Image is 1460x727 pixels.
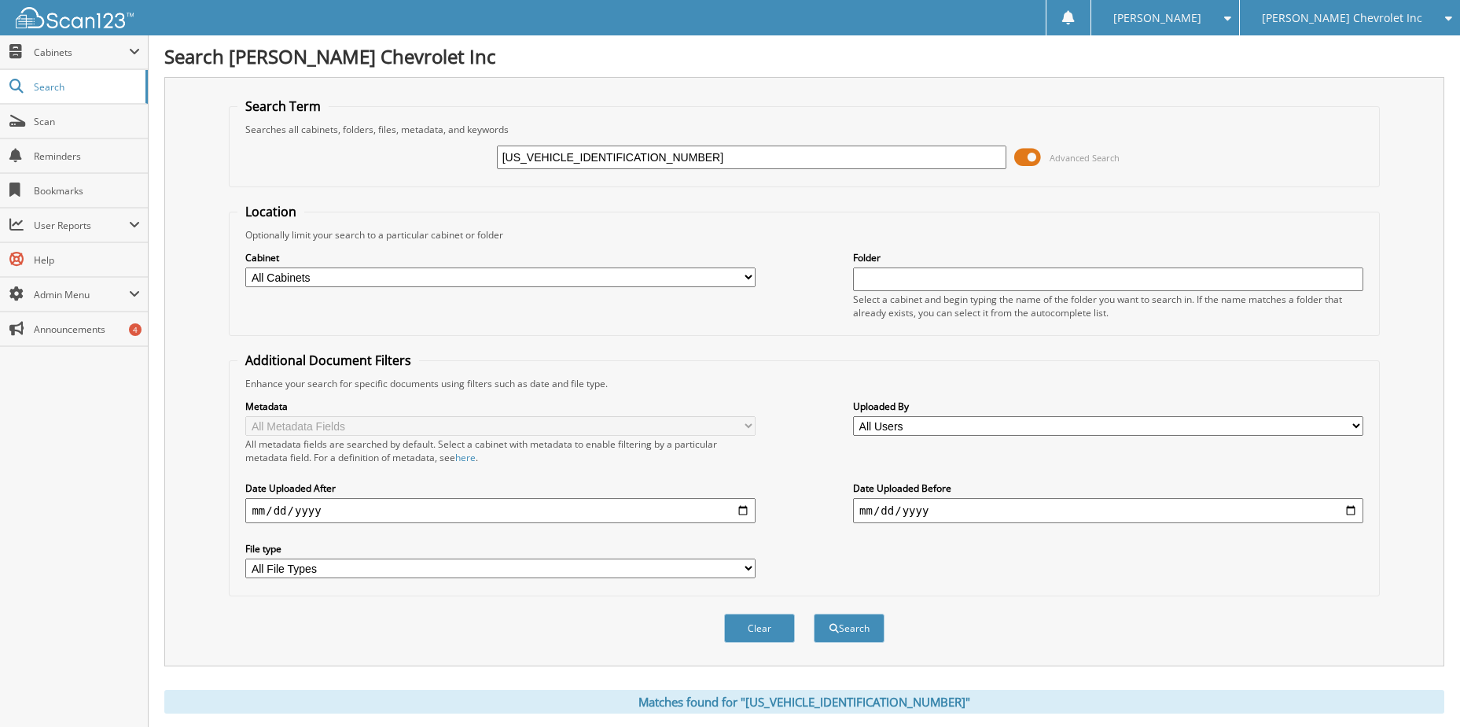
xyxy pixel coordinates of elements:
[245,482,756,495] label: Date Uploaded After
[16,7,134,28] img: scan123-logo-white.svg
[1262,13,1422,23] span: [PERSON_NAME] Chevrolet Inc
[245,498,756,523] input: start
[1113,13,1201,23] span: [PERSON_NAME]
[164,43,1444,69] h1: Search [PERSON_NAME] Chevrolet Inc
[853,482,1363,495] label: Date Uploaded Before
[34,288,129,301] span: Admin Menu
[853,251,1363,264] label: Folder
[245,542,756,555] label: File type
[237,203,304,220] legend: Location
[853,498,1363,523] input: end
[34,253,140,267] span: Help
[237,377,1370,390] div: Enhance your search for specific documents using filters such as date and file type.
[237,228,1370,242] div: Optionally limit your search to a particular cabinet or folder
[34,149,140,163] span: Reminders
[245,251,756,264] label: Cabinet
[245,437,756,464] div: All metadata fields are searched by default. Select a cabinet with metadata to enable filtering b...
[455,451,476,464] a: here
[1050,152,1120,164] span: Advanced Search
[34,80,138,94] span: Search
[853,293,1363,319] div: Select a cabinet and begin typing the name of the folder you want to search in. If the name match...
[34,46,129,59] span: Cabinets
[237,123,1370,136] div: Searches all cabinets, folders, files, metadata, and keywords
[814,614,884,643] button: Search
[245,400,756,413] label: Metadata
[34,184,140,197] span: Bookmarks
[237,352,419,369] legend: Additional Document Filters
[724,614,795,643] button: Clear
[34,115,140,128] span: Scan
[164,690,1444,714] div: Matches found for "[US_VEHICLE_IDENTIFICATION_NUMBER]"
[237,98,329,115] legend: Search Term
[34,323,140,336] span: Announcements
[34,219,129,232] span: User Reports
[129,323,142,336] div: 4
[853,400,1363,413] label: Uploaded By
